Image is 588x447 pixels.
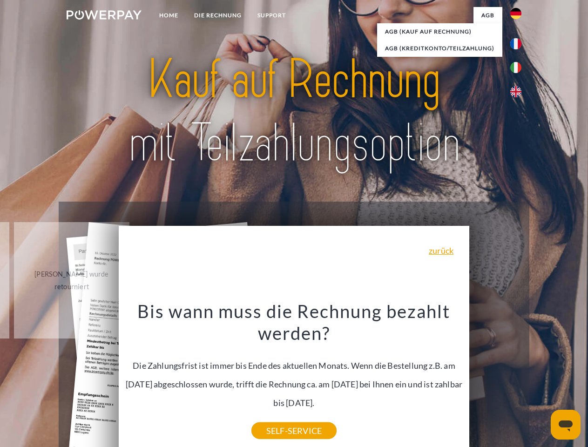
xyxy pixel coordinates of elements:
[20,268,124,293] div: [PERSON_NAME] wurde retourniert
[473,7,502,24] a: agb
[151,7,186,24] a: Home
[510,38,521,49] img: fr
[377,40,502,57] a: AGB (Kreditkonto/Teilzahlung)
[551,410,581,440] iframe: Schaltfläche zum Öffnen des Messaging-Fensters
[251,422,337,439] a: SELF-SERVICE
[250,7,294,24] a: SUPPORT
[67,10,142,20] img: logo-powerpay-white.svg
[186,7,250,24] a: DIE RECHNUNG
[124,300,464,431] div: Die Zahlungsfrist ist immer bis Ende des aktuellen Monats. Wenn die Bestellung z.B. am [DATE] abg...
[124,300,464,345] h3: Bis wann muss die Rechnung bezahlt werden?
[510,86,521,97] img: en
[510,8,521,19] img: de
[377,23,502,40] a: AGB (Kauf auf Rechnung)
[429,246,453,255] a: zurück
[89,45,499,178] img: title-powerpay_de.svg
[510,62,521,73] img: it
